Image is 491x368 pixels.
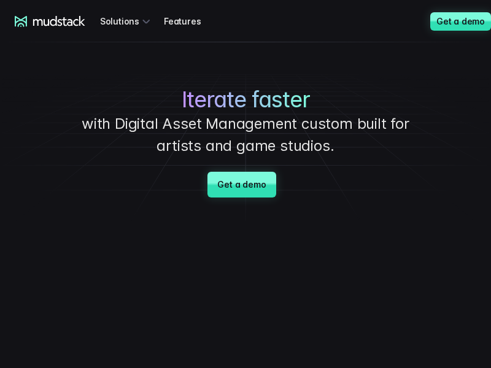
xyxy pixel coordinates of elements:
[182,86,310,113] span: Iterate faster
[15,16,85,27] a: mudstack logo
[80,113,411,157] p: with Digital Asset Management custom built for artists and game studios.
[100,10,154,33] div: Solutions
[164,10,215,33] a: Features
[430,12,491,31] a: Get a demo
[207,172,276,197] a: Get a demo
